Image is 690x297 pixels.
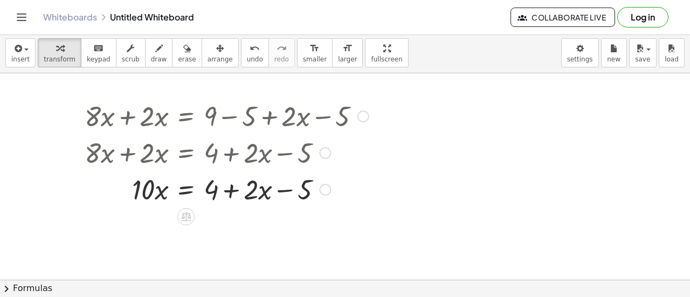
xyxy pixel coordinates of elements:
[365,38,408,67] button: fullscreen
[371,56,402,63] span: fullscreen
[561,38,599,67] button: settings
[87,56,111,63] span: keypad
[202,38,239,67] button: arrange
[208,56,233,63] span: arrange
[635,56,650,63] span: save
[342,42,353,55] i: format_size
[145,38,173,67] button: draw
[247,56,263,63] span: undo
[309,42,320,55] i: format_size
[81,38,116,67] button: keyboardkeypad
[268,38,295,67] button: redoredo
[601,38,627,67] button: new
[617,7,668,27] button: Log in
[172,38,202,67] button: erase
[303,56,327,63] span: smaller
[274,56,289,63] span: redo
[510,8,615,27] button: Collaborate Live
[567,56,593,63] span: settings
[607,56,620,63] span: new
[43,12,97,23] a: Whiteboards
[659,38,685,67] button: load
[178,56,196,63] span: erase
[338,56,357,63] span: larger
[629,38,657,67] button: save
[297,38,333,67] button: format_sizesmaller
[665,56,679,63] span: load
[177,208,195,225] div: Apply the same math to both sides of the equation
[250,42,260,55] i: undo
[122,56,140,63] span: scrub
[151,56,167,63] span: draw
[44,56,75,63] span: transform
[13,9,30,26] button: Toggle navigation
[332,38,363,67] button: format_sizelarger
[520,12,606,22] span: Collaborate Live
[38,38,81,67] button: transform
[277,42,287,55] i: redo
[116,38,146,67] button: scrub
[93,42,103,55] i: keyboard
[5,38,36,67] button: insert
[241,38,269,67] button: undoundo
[11,56,30,63] span: insert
